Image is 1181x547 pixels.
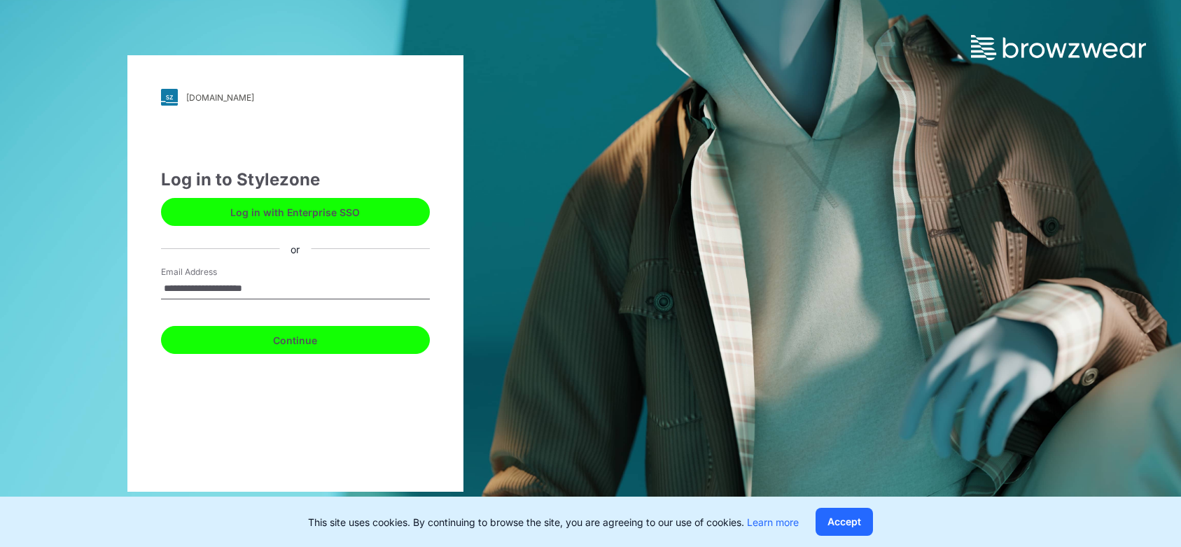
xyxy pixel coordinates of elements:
[161,266,259,278] label: Email Address
[816,508,873,536] button: Accept
[161,167,430,192] div: Log in to Stylezone
[279,241,311,256] div: or
[747,516,799,528] a: Learn more
[308,515,799,530] p: This site uses cookies. By continuing to browse the site, you are agreeing to our use of cookies.
[161,89,178,106] img: svg+xml;base64,PHN2ZyB3aWR0aD0iMjgiIGhlaWdodD0iMjgiIHZpZXdCb3g9IjAgMCAyOCAyOCIgZmlsbD0ibm9uZSIgeG...
[971,35,1146,60] img: browzwear-logo.73288ffb.svg
[161,326,430,354] button: Continue
[186,92,254,103] div: [DOMAIN_NAME]
[161,89,430,106] a: [DOMAIN_NAME]
[161,198,430,226] button: Log in with Enterprise SSO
